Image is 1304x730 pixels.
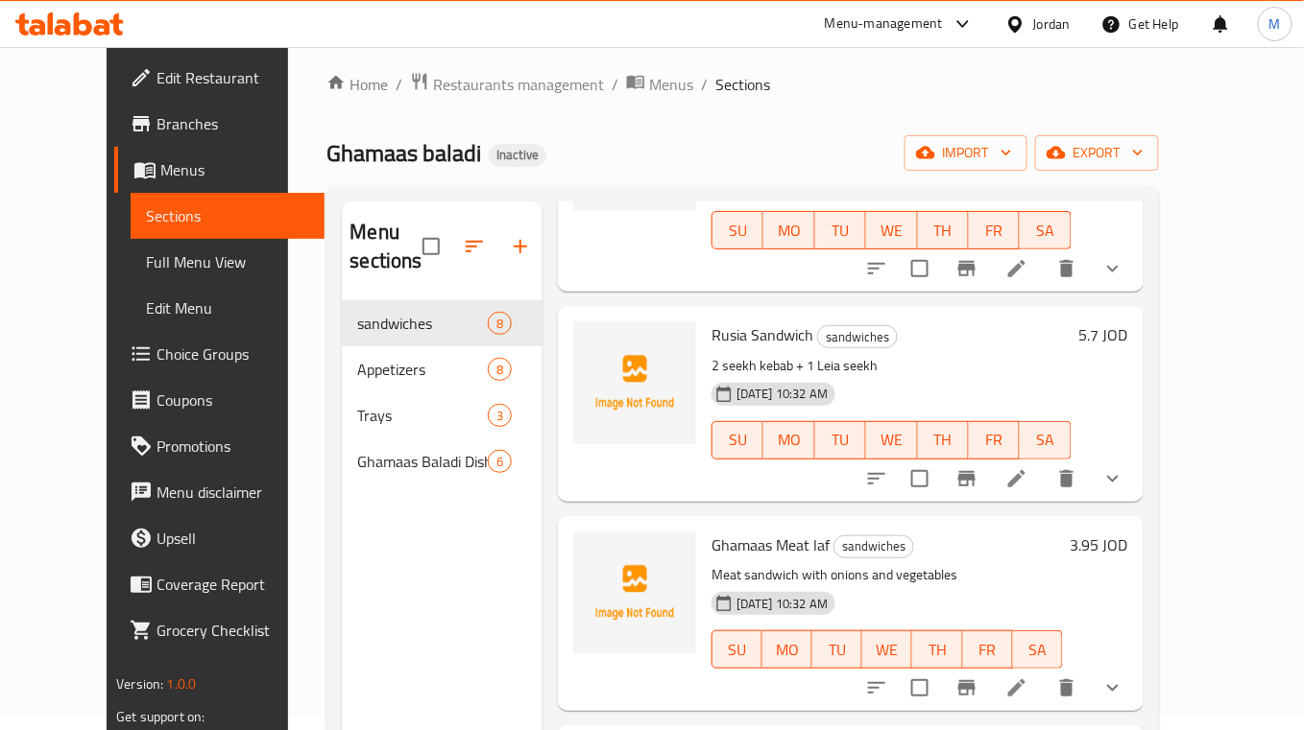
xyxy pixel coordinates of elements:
svg: Show Choices [1101,257,1124,280]
span: Promotions [157,435,309,458]
div: sandwiches [833,535,914,558]
span: Select to update [900,459,940,499]
span: Menu disclaimer [157,481,309,504]
button: WE [866,211,917,249]
span: Edit Menu [146,296,309,319]
a: Menus [114,147,325,193]
span: TH [920,636,954,664]
button: SA [1020,211,1071,249]
nav: breadcrumb [326,72,1158,97]
button: FR [963,630,1013,669]
a: Home [326,73,388,96]
button: FR [969,211,1020,249]
button: SU [712,211,763,249]
button: TH [912,630,962,669]
button: show more [1090,456,1136,502]
span: Sort sections [451,224,497,270]
span: SU [720,217,756,245]
button: MO [763,211,814,249]
h6: 5.7 JOD [1079,321,1128,348]
a: Edit menu item [1005,257,1028,280]
div: Inactive [489,144,546,167]
span: sandwiches [834,535,913,557]
div: Appetizers8 [342,346,543,392]
button: export [1035,135,1159,171]
span: Select to update [900,248,940,289]
span: TH [926,426,961,454]
span: Menus [160,158,309,181]
a: Choice Groups [114,331,325,377]
span: SA [1027,217,1063,245]
img: Rusia Sandwich [573,321,696,444]
button: Branch-specific-item [944,246,990,292]
div: Trays [357,404,487,427]
span: Choice Groups [157,342,309,365]
span: SA [1021,636,1055,664]
button: import [905,135,1027,171]
li: / [701,73,708,96]
a: Coupons [114,377,325,423]
a: Edit Menu [131,285,325,331]
button: WE [862,630,912,669]
span: [DATE] 10:32 AM [729,595,835,613]
span: 8 [489,315,511,333]
a: Sections [131,193,325,239]
span: TU [823,426,858,454]
button: TU [812,630,862,669]
span: Edit Restaurant [157,66,309,89]
span: MO [771,217,807,245]
p: 2 seekh kebab + 1 Leia seekh [712,354,1072,378]
div: sandwiches [357,312,487,335]
span: Upsell [157,527,309,550]
button: TU [815,421,866,459]
div: Menu-management [825,12,943,35]
div: Trays3 [342,392,543,438]
span: Restaurants management [433,73,604,96]
span: Full Menu View [146,250,309,273]
button: SA [1020,421,1071,459]
span: Get support on: [116,704,205,729]
h2: Menu sections [350,218,422,275]
svg: Show Choices [1101,676,1124,699]
button: WE [866,421,917,459]
span: Select to update [900,668,940,708]
button: Branch-specific-item [944,456,990,502]
img: Ghamaas Meat laf [573,531,696,654]
div: sandwiches8 [342,300,543,346]
span: MO [770,636,805,664]
a: Edit menu item [1005,676,1028,699]
span: Grocery Checklist [157,619,309,642]
span: Branches [157,112,309,135]
a: Edit Restaurant [114,55,325,101]
button: TU [815,211,866,249]
span: Ghamaas Meat laf [712,530,830,559]
p: Meat sandwich with onions and vegetables [712,563,1063,587]
span: 6 [489,453,511,471]
span: Coupons [157,389,309,412]
span: MO [771,426,807,454]
div: Jordan [1033,13,1071,35]
button: delete [1044,665,1090,711]
span: Ghamaas baladi [326,131,481,175]
span: [DATE] 10:32 AM [729,385,835,403]
span: sandwiches [818,326,897,348]
button: sort-choices [854,246,900,292]
span: 3 [489,407,511,425]
button: Branch-specific-item [944,665,990,711]
span: Sections [715,73,770,96]
span: import [920,141,1012,165]
svg: Show Choices [1101,467,1124,490]
span: Rusia Sandwich [712,320,813,349]
a: Branches [114,101,325,147]
button: sort-choices [854,665,900,711]
a: Menu disclaimer [114,469,325,515]
span: export [1050,141,1144,165]
h6: 3.95 JOD [1071,531,1128,558]
span: Appetizers [357,358,487,381]
button: MO [762,630,812,669]
a: Edit menu item [1005,467,1028,490]
a: Menus [626,72,693,97]
span: SA [1027,426,1063,454]
button: show more [1090,246,1136,292]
